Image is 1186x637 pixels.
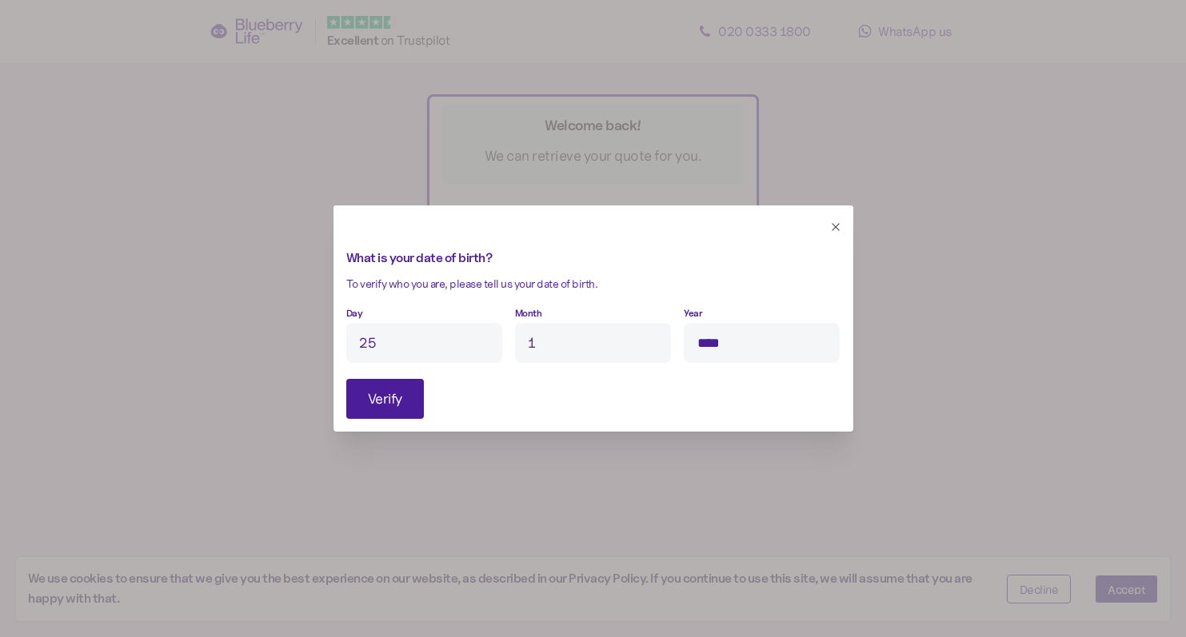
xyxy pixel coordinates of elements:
[346,249,841,269] div: What is your date of birth?
[346,276,841,293] div: To verify who you are, please tell us your date of birth.
[346,306,363,321] label: Day
[515,306,542,321] label: Month
[346,379,424,419] button: Verify
[684,306,702,321] label: Year
[368,380,402,418] span: Verify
